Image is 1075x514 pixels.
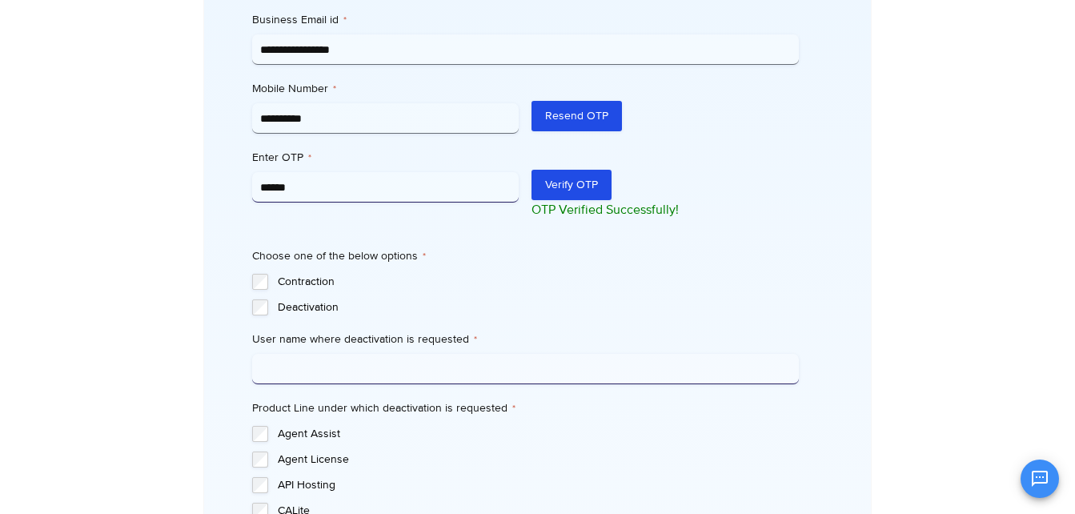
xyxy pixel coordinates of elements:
[278,477,799,493] label: API Hosting
[252,12,799,28] label: Business Email id
[252,400,515,416] legend: Product Line under which deactivation is requested
[278,452,799,468] label: Agent License
[278,299,799,315] label: Deactivation
[252,248,426,264] legend: Choose one of the below options
[278,426,799,442] label: Agent Assist
[531,200,799,219] p: OTP Verified Successfully!
[531,170,612,200] button: Verify OTP
[1021,460,1059,498] button: Open chat
[531,101,622,131] button: Resend OTP
[252,81,519,97] label: Mobile Number
[278,274,799,290] label: Contraction
[252,331,799,347] label: User name where deactivation is requested
[252,150,519,166] label: Enter OTP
